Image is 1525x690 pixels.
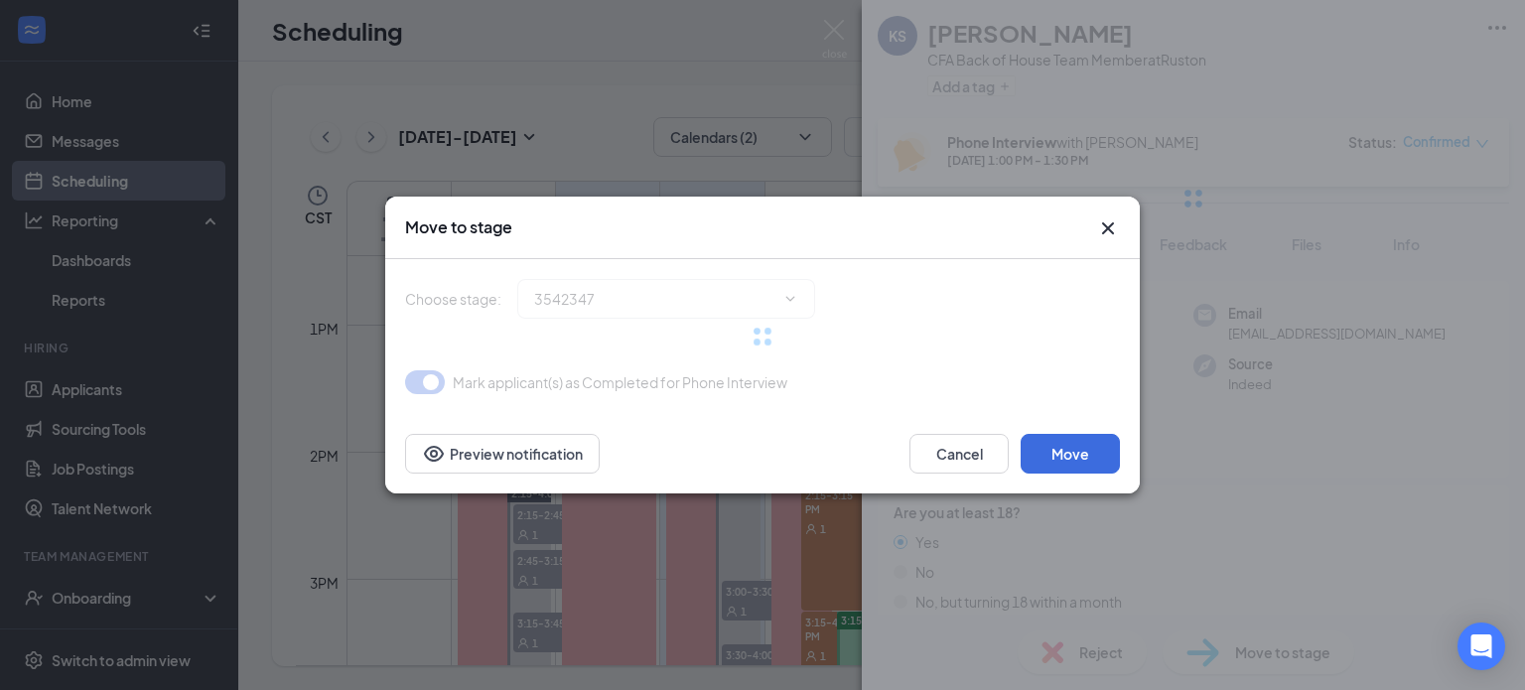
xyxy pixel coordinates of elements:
h3: Move to stage [405,216,512,238]
svg: Cross [1096,216,1120,240]
button: Close [1096,216,1120,240]
button: Preview notificationEye [405,434,600,474]
button: Move [1021,434,1120,474]
button: Cancel [909,434,1009,474]
div: Open Intercom Messenger [1457,622,1505,670]
svg: Eye [422,442,446,466]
